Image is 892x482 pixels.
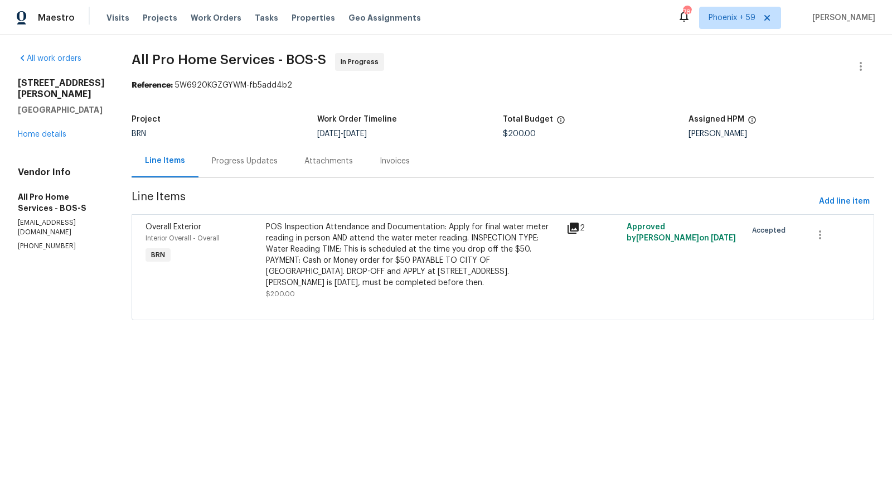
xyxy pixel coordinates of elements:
[556,115,565,130] span: The total cost of line items that have been proposed by Opendoor. This sum includes line items th...
[566,221,620,235] div: 2
[380,156,410,167] div: Invoices
[689,130,874,138] div: [PERSON_NAME]
[503,130,536,138] span: $200.00
[212,156,278,167] div: Progress Updates
[132,191,815,212] span: Line Items
[147,249,169,261] span: BRN
[348,12,421,23] span: Geo Assignments
[689,115,744,123] h5: Assigned HPM
[292,12,335,23] span: Properties
[711,234,736,242] span: [DATE]
[266,291,295,297] span: $200.00
[143,12,177,23] span: Projects
[341,56,383,68] span: In Progress
[191,12,241,23] span: Work Orders
[317,130,367,138] span: -
[132,115,161,123] h5: Project
[18,78,105,100] h2: [STREET_ADDRESS][PERSON_NAME]
[18,218,105,237] p: [EMAIL_ADDRESS][DOMAIN_NAME]
[146,235,220,242] span: Interior Overall - Overall
[146,223,201,231] span: Overall Exterior
[132,53,326,66] span: All Pro Home Services - BOS-S
[752,225,790,236] span: Accepted
[266,221,560,288] div: POS Inspection Attendance and Documentation: Apply for final water meter reading in person AND at...
[815,191,874,212] button: Add line item
[18,242,105,251] p: [PHONE_NUMBER]
[317,130,341,138] span: [DATE]
[317,115,397,123] h5: Work Order Timeline
[18,167,105,178] h4: Vendor Info
[748,115,757,130] span: The hpm assigned to this work order.
[132,130,146,138] span: BRN
[18,55,81,62] a: All work orders
[808,12,875,23] span: [PERSON_NAME]
[18,131,66,138] a: Home details
[255,14,278,22] span: Tasks
[132,81,173,89] b: Reference:
[819,195,870,209] span: Add line item
[132,80,874,91] div: 5W6920KGZGYWM-fb5add4b2
[18,104,105,115] h5: [GEOGRAPHIC_DATA]
[38,12,75,23] span: Maestro
[709,12,755,23] span: Phoenix + 59
[503,115,553,123] h5: Total Budget
[304,156,353,167] div: Attachments
[683,7,691,18] div: 786
[106,12,129,23] span: Visits
[627,223,736,242] span: Approved by [PERSON_NAME] on
[145,155,185,166] div: Line Items
[343,130,367,138] span: [DATE]
[18,191,105,214] h5: All Pro Home Services - BOS-S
